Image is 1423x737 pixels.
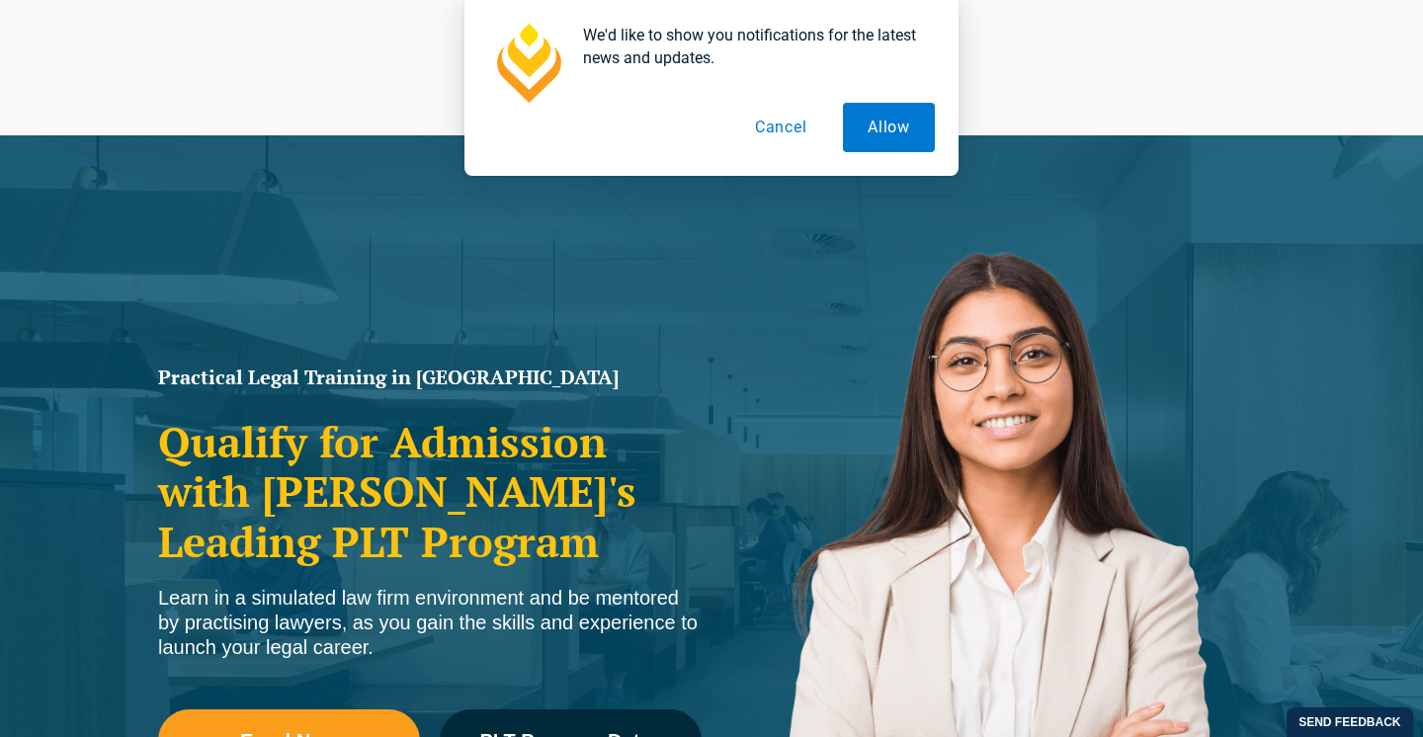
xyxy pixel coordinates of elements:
button: Cancel [730,103,832,152]
div: Learn in a simulated law firm environment and be mentored by practising lawyers, as you gain the ... [158,586,702,660]
button: Allow [843,103,935,152]
h1: Practical Legal Training in [GEOGRAPHIC_DATA] [158,368,702,387]
h2: Qualify for Admission with [PERSON_NAME]'s Leading PLT Program [158,417,702,566]
img: notification icon [488,24,567,103]
div: We'd like to show you notifications for the latest news and updates. [567,24,935,69]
